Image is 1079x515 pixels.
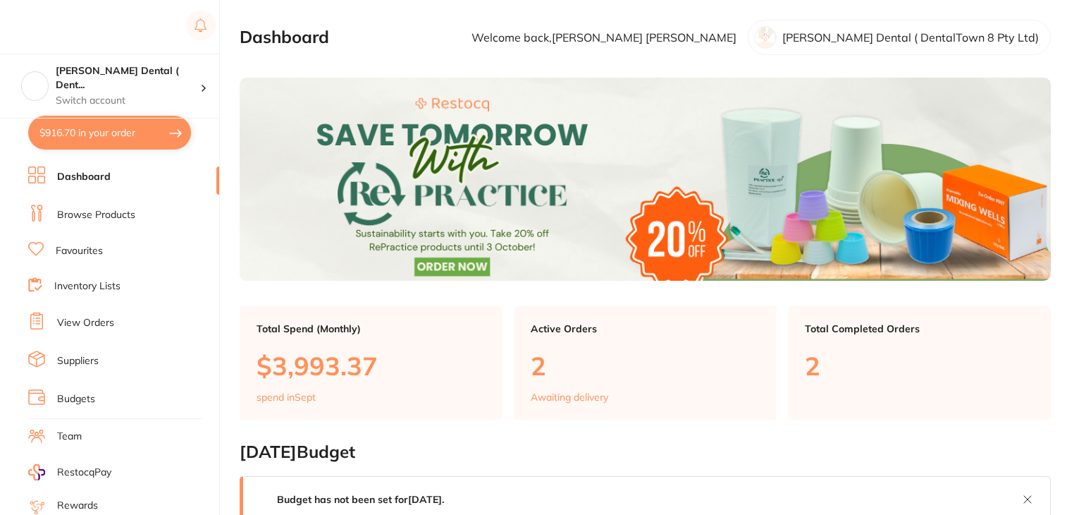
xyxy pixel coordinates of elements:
[54,279,121,293] a: Inventory Lists
[782,31,1039,44] p: [PERSON_NAME] Dental ( DentalTown 8 Pty Ltd)
[277,493,444,506] strong: Budget has not been set for [DATE] .
[56,94,200,108] p: Switch account
[531,392,608,403] p: Awaiting delivery
[57,499,98,513] a: Rewards
[57,466,111,480] span: RestocqPay
[788,306,1051,420] a: Total Completed Orders2
[514,306,777,420] a: Active Orders2Awaiting delivery
[805,351,1034,380] p: 2
[57,316,114,330] a: View Orders
[22,72,48,98] img: Singleton Dental ( DentalTown 8 Pty Ltd)
[257,392,316,403] p: spend in Sept
[531,323,760,334] p: Active Orders
[57,208,135,222] a: Browse Products
[240,442,1051,462] h2: [DATE] Budget
[240,306,502,420] a: Total Spend (Monthly)$3,993.37spend inSept
[28,18,118,35] img: Restocq Logo
[28,116,191,150] button: $916.70 in your order
[471,31,736,44] p: Welcome back, [PERSON_NAME] [PERSON_NAME]
[240,28,329,47] h2: Dashboard
[28,11,118,43] a: Restocq Logo
[57,392,95,406] a: Budgets
[56,64,200,92] h4: Singleton Dental ( DentalTown 8 Pty Ltd)
[28,464,45,480] img: RestocqPay
[531,351,760,380] p: 2
[257,323,486,334] p: Total Spend (Monthly)
[57,430,82,444] a: Team
[57,170,111,184] a: Dashboard
[805,323,1034,334] p: Total Completed Orders
[28,464,111,480] a: RestocqPay
[240,78,1051,281] img: Dashboard
[56,244,103,258] a: Favourites
[257,351,486,380] p: $3,993.37
[57,354,99,368] a: Suppliers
